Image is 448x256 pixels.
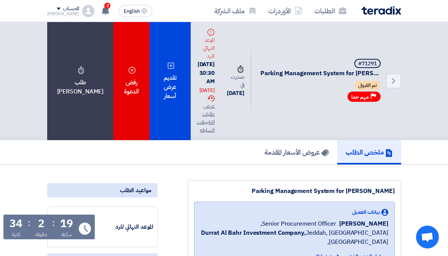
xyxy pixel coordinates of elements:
[227,89,244,98] div: [DATE]
[416,226,439,248] div: Open chat
[201,228,388,247] span: Jeddah, [GEOGRAPHIC_DATA] ,[GEOGRAPHIC_DATA]
[260,219,336,228] span: Senior Procurement Officer,
[38,218,45,229] div: 2
[197,28,215,60] div: الموعد النهائي للرد
[197,94,215,134] div: عرض طلبات التاجيلات السابقه
[194,186,395,196] div: Parking Management System for [PERSON_NAME]
[362,6,401,15] img: Teradix logo
[227,65,244,89] div: صدرت في
[197,60,215,94] div: [DATE] 10:30 AM
[346,148,393,156] h5: ملخص الطلب
[208,2,262,20] a: ملف الشركة
[82,5,94,17] img: profile_test.png
[113,22,149,140] div: رفض الدعوة
[201,228,306,237] b: Durrat Al Bahr Investment Company,
[47,22,114,140] div: طلب [PERSON_NAME]
[28,216,30,230] div: :
[63,6,79,12] div: الحساب
[358,61,377,66] div: #71291
[260,70,382,77] span: Parking Management System for [PERSON_NAME]
[47,183,158,198] div: مواعيد الطلب
[96,223,153,231] div: الموعد النهائي للرد
[308,2,352,20] a: الطلبات
[124,9,140,14] span: English
[337,140,401,164] a: ملخص الطلب
[260,59,382,77] h5: Parking Management System for Jawharat Jeddah
[150,22,191,140] div: تقديم عرض أسعار
[52,216,55,230] div: :
[352,208,380,216] span: بيانات العميل
[47,12,80,16] div: [PERSON_NAME]
[265,148,329,156] h5: عروض الأسعار المقدمة
[104,3,110,9] span: 2
[199,87,215,94] div: [DATE]
[10,218,22,229] div: 34
[12,231,21,239] div: ثانية
[339,219,388,228] span: [PERSON_NAME]
[35,231,47,239] div: دقيقة
[354,81,381,90] span: تم القبول
[119,5,152,17] button: English
[351,93,369,101] span: مهم جدا
[60,218,73,229] div: 19
[262,2,308,20] a: الأوردرات
[256,140,337,164] a: عروض الأسعار المقدمة
[61,231,72,239] div: ساعة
